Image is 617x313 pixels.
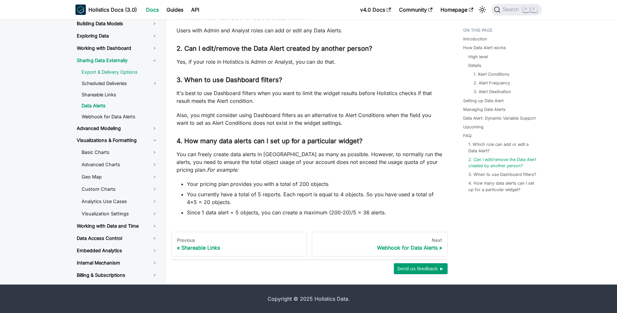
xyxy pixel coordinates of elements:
[317,237,442,243] div: Next
[147,78,163,89] button: Toggle the collapsible sidebar category 'Scheduled Deliveries'
[468,180,538,192] a: 4. How many data alerts can I set up for a particular widget?
[474,89,511,95] a: 3. Alert Destination
[463,124,484,130] a: Upcoming
[394,263,448,274] button: Send us feedback ►
[76,112,163,122] a: Webhook for Data Alerts
[468,171,536,178] a: 3. When to use Dashboard filters?
[531,6,537,12] kbd: K
[177,58,442,66] p: Yes, if your role in Holistics is Admin or Analyst, you can do that.
[468,62,481,69] a: Details
[187,180,442,188] li: Your pricing plan provides you with a total of 200 objects
[76,208,163,219] a: Visualization Settings
[468,156,538,169] a: 2. Can I edit/remove the Data Alert created by another person?
[72,257,163,268] a: Internal Mechanism
[75,5,86,15] img: Holistics
[76,78,147,89] a: Scheduled Deliveries
[76,147,163,158] a: Basic Charts
[468,141,538,154] a: 1. Which role can add or edit a Data Alert?
[463,133,472,139] a: FAQ
[72,233,163,244] a: Data Access Control
[474,71,509,77] a: 1. Alert Conditions
[72,270,163,281] a: Billing & Subscriptions
[187,209,442,216] li: Since 1 data alert = 5 objects, you can create a maximum (200-20)/5 = 36 alerts.
[177,137,442,145] h3: 4. How many data alerts can I set up for a particular widget?
[171,232,307,256] a: PreviousShareable Links
[177,27,442,34] p: Users with Admin and Analyst roles can add or edit any Data Alerts.
[463,36,487,42] a: Introduction
[463,106,506,113] a: Managing Data Alerts
[76,67,163,77] a: Export & Delivery Options
[523,6,529,12] kbd: ⌘
[317,244,442,251] div: Webhook for Data Alerts
[491,4,542,16] button: Search
[100,295,517,303] div: Copyright © 2025 Holistics Data.
[187,190,442,206] li: You currently have a total of 5 reports. Each report is equal to 4 objects. So you have used a to...
[72,30,163,41] a: Exploring Data
[72,18,163,29] a: Building Data Models
[356,5,395,15] a: v4.0 Docs
[468,54,488,60] a: High level
[76,196,163,207] a: Analytics Use Cases
[177,150,442,174] p: You can freely create data alerts in [GEOGRAPHIC_DATA] as many as possible. However, to normally ...
[177,76,442,84] h3: 3. When to use Dashboard filters?
[76,159,163,170] a: Advanced Charts
[163,5,187,15] a: Guides
[177,89,442,105] p: It's best to use Dashboard filters when you want to limit the widget results before Holistics che...
[72,55,163,66] a: Sharing Data Externally
[463,115,536,121] a: Data Alert: Dynamic Variable Support
[177,237,302,243] div: Previous
[187,5,203,15] a: API
[312,232,448,256] a: NextWebhook for Data Alerts
[72,123,163,134] a: Advanced Modeling
[72,221,163,232] a: Working with Date and Time
[147,135,163,146] button: Toggle the collapsible sidebar category 'Visualizations & Formatting'
[72,43,163,54] a: Working with Dashboard
[76,171,163,182] a: Geo Map
[177,244,302,251] div: Shareable Links
[177,45,442,53] h3: 2. Can I edit/remove the Data Alert created by another person?
[72,282,163,293] a: Administration Settings
[171,232,448,256] nav: Docs pages
[463,45,506,51] a: How Data Alert works
[76,90,163,100] a: Shareable Links
[72,245,163,256] a: Embedded Analytics
[463,98,504,104] a: Setting up Data Alert
[207,167,239,173] em: For example:
[477,5,487,15] button: Switch between dark and light mode (currently light mode)
[76,184,163,195] a: Custom Charts
[474,80,510,86] a: 2. Alert Frequency
[142,5,163,15] a: Docs
[72,135,147,146] a: Visualizations & Formatting
[76,101,163,111] a: Data Alerts
[437,5,477,15] a: Homepage
[395,5,437,15] a: Community
[75,5,137,15] a: HolisticsHolistics Docs (3.0)
[88,6,137,14] b: Holistics Docs (3.0)
[177,111,442,127] p: Also, you might consider using Dashboard filters as an alternative to Alert Conditions when the f...
[500,7,523,13] span: Search
[397,264,444,273] span: Send us feedback ►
